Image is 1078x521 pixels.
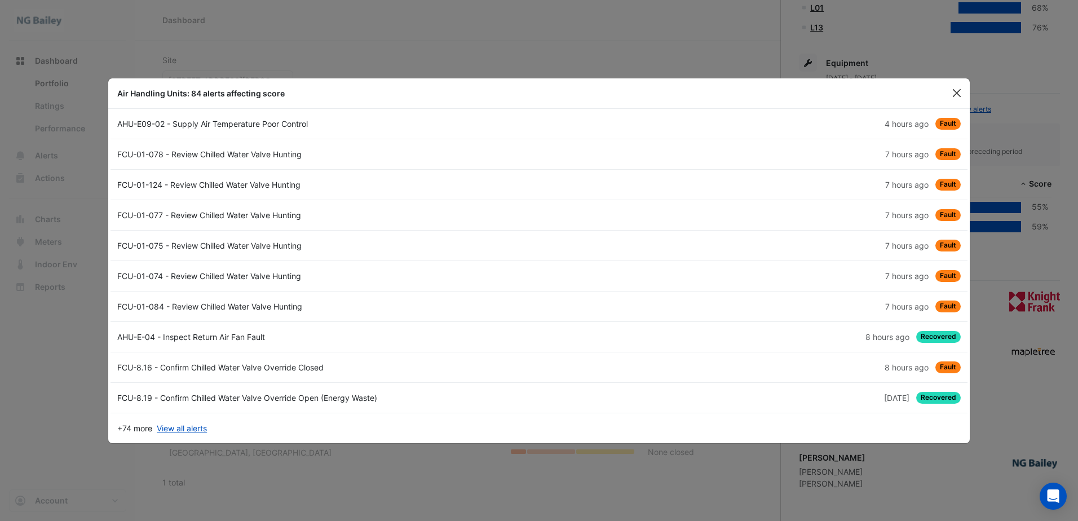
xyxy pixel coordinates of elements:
[111,361,539,373] div: FCU-8.16 - Confirm Chilled Water Valve Override Closed
[1040,483,1067,510] div: Open Intercom Messenger
[948,85,965,101] button: Close
[935,118,961,130] span: Fault
[885,302,929,311] span: Mon 08-Sep-2025 08:30 BST
[111,392,539,404] div: FCU-8.19 - Confirm Chilled Water Valve Override Open (Energy Waste)
[111,240,539,251] div: FCU-01-075 - Review Chilled Water Valve Hunting
[885,149,929,159] span: Mon 08-Sep-2025 08:30 BST
[111,301,539,312] div: FCU-01-084 - Review Chilled Water Valve Hunting
[935,270,961,282] span: Fault
[117,89,285,98] b: Air Handling Units: 84 alerts affecting score
[935,179,961,191] span: Fault
[885,119,929,129] span: Mon 08-Sep-2025 11:45 BST
[111,270,539,282] div: FCU-01-074 - Review Chilled Water Valve Hunting
[916,331,961,343] span: Recovered
[935,148,961,160] span: Fault
[865,332,909,342] span: Mon 08-Sep-2025 07:45 BST
[111,148,539,160] div: FCU-01-078 - Review Chilled Water Valve Hunting
[111,209,539,221] div: FCU-01-077 - Review Chilled Water Valve Hunting
[117,422,152,434] span: +74 more
[157,422,207,434] a: View all alerts
[885,180,929,189] span: Mon 08-Sep-2025 08:30 BST
[935,240,961,251] span: Fault
[885,271,929,281] span: Mon 08-Sep-2025 08:30 BST
[935,301,961,312] span: Fault
[111,179,539,191] div: FCU-01-124 - Review Chilled Water Valve Hunting
[916,392,961,404] span: Recovered
[885,210,929,220] span: Mon 08-Sep-2025 08:30 BST
[935,361,961,373] span: Fault
[111,331,539,343] div: AHU-E-04 - Inspect Return Air Fan Fault
[111,118,539,130] div: AHU-E09-02 - Supply Air Temperature Poor Control
[885,363,929,372] span: Mon 08-Sep-2025 07:15 BST
[884,393,909,403] span: Fri 05-Sep-2025 18:15 BST
[935,209,961,221] span: Fault
[885,241,929,250] span: Mon 08-Sep-2025 08:30 BST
